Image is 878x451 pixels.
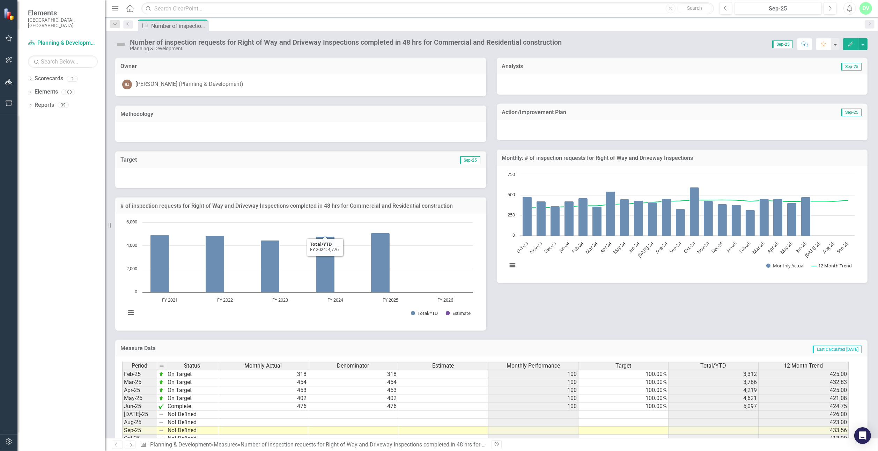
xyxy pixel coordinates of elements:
[218,394,308,402] td: 402
[158,395,164,401] img: zOikAAAAAElFTkSuQmCC
[218,386,308,394] td: 453
[488,370,578,378] td: 100
[724,240,738,254] text: Jan-25
[308,370,398,378] td: 318
[578,378,669,386] td: 100.00%
[126,242,137,248] text: 4,000
[759,419,849,427] td: 423.00
[135,80,243,88] div: [PERSON_NAME] (Planning & Development)
[218,402,308,411] td: 476
[512,232,515,238] text: 0
[854,427,871,444] div: Open Intercom Messenger
[676,209,685,236] path: Sep-24, 328. Monthly Actual.
[28,39,98,47] a: Planning & Development
[522,197,532,236] path: Oct-23, 480. Monthly Actual.
[122,386,157,394] td: Apr-25
[308,394,398,402] td: 402
[636,240,655,259] text: [DATE]-24
[759,370,849,378] td: 425.00
[751,240,766,255] text: Mar-25
[626,240,641,254] text: Jun-24
[669,386,759,394] td: 4,219
[120,345,429,352] h3: Measure Data
[158,371,164,377] img: zOikAAAAAElFTkSuQmCC
[132,363,148,369] span: Period
[217,297,233,303] text: FY 2022
[620,199,629,236] path: May-24, 449. Monthly Actual.
[689,187,699,236] path: Oct-24, 598. Monthly Actual.
[717,204,727,236] path: Dec-24, 390. Monthly Actual.
[745,210,755,236] path: Feb-25, 318. Monthly Actual.
[759,427,849,435] td: 433.56
[578,402,669,411] td: 100.00%
[218,378,308,386] td: 454
[122,219,479,324] div: Chart. Highcharts interactive chart.
[206,236,224,293] path: FY 2022, 4,855. Total/YTD.
[738,240,752,254] text: Feb-25
[122,394,157,402] td: May-25
[504,171,861,276] div: Chart. Highcharts interactive chart.
[150,235,169,293] path: FY 2021, 4,931. Total/YTD.
[308,402,398,411] td: 476
[438,297,453,303] text: FY 2026
[184,363,200,369] span: Status
[703,201,713,236] path: Nov-24, 431. Monthly Actual.
[508,212,515,218] text: 250
[218,370,308,378] td: 318
[158,387,164,393] img: zOikAAAAAElFTkSuQmCC
[371,233,390,293] path: FY 2025 , 5,097. Total/YTD.
[507,363,560,369] span: Monthly Performance
[150,441,211,448] a: Planning & Development
[841,63,862,71] span: Sep-25
[773,199,782,236] path: Apr-25, 453. Monthly Actual.
[772,40,793,48] span: Sep-25
[166,378,218,386] td: On Target
[677,3,712,13] button: Search
[550,206,560,236] path: Dec-23, 363. Monthly Actual.
[584,240,599,255] text: Mar-24
[28,17,98,29] small: [GEOGRAPHIC_DATA], [GEOGRAPHIC_DATA]
[115,39,126,50] img: Not Defined
[166,427,218,435] td: Not Defined
[158,428,164,433] img: 8DAGhfEEPCf229AAAAAElFTkSuQmCC
[3,8,16,20] img: ClearPoint Strategy
[578,370,669,378] td: 100.00%
[67,76,78,82] div: 2
[126,219,137,225] text: 6,000
[166,402,218,411] td: Complete
[508,191,515,198] text: 500
[135,288,137,295] text: 0
[140,441,486,449] div: » »
[508,171,515,177] text: 750
[606,191,615,236] path: Apr-24, 547. Monthly Actual.
[668,240,683,254] text: Sep-24
[446,310,471,316] button: Show Estimate
[61,89,75,95] div: 103
[58,102,69,108] div: 39
[126,308,136,318] button: View chart menu, Chart
[162,297,178,303] text: FY 2021
[811,263,852,269] button: Show 12 Month Trend
[669,402,759,411] td: 5,097
[794,240,807,254] text: Jun-25
[766,263,804,269] button: Show Monthly Actual
[759,411,849,419] td: 426.00
[337,363,369,369] span: Denominator
[731,205,741,236] path: Jan-25, 380. Monthly Actual.
[570,240,585,254] text: Feb-24
[821,240,836,255] text: Aug-25
[327,297,344,303] text: FY 2024
[241,441,583,448] div: Number of inspection requests for Right of Way and Driveway Inspections completed in 48 hrs for C...
[536,201,546,236] path: Nov-23, 425. Monthly Actual.
[272,297,288,303] text: FY 2023
[28,9,98,17] span: Elements
[522,175,848,236] g: Monthly Actual, series 1 of 2. Bar series with 24 bars.
[35,101,54,109] a: Reports
[158,412,164,417] img: 8DAGhfEEPCf229AAAAAElFTkSuQmCC
[158,404,164,409] img: pn3juVPvDdvCqu7vbYrEMDg6CUzabDQhiKWch+xf20x4ApKJKMwAAAABJRU5ErkJggg==
[515,240,529,254] text: Oct-23
[759,435,849,443] td: 413.00
[158,379,164,385] img: zOikAAAAAElFTkSuQmCC
[158,436,164,441] img: 8DAGhfEEPCf229AAAAAElFTkSuQmCC
[578,198,588,236] path: Feb-24, 465. Monthly Actual.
